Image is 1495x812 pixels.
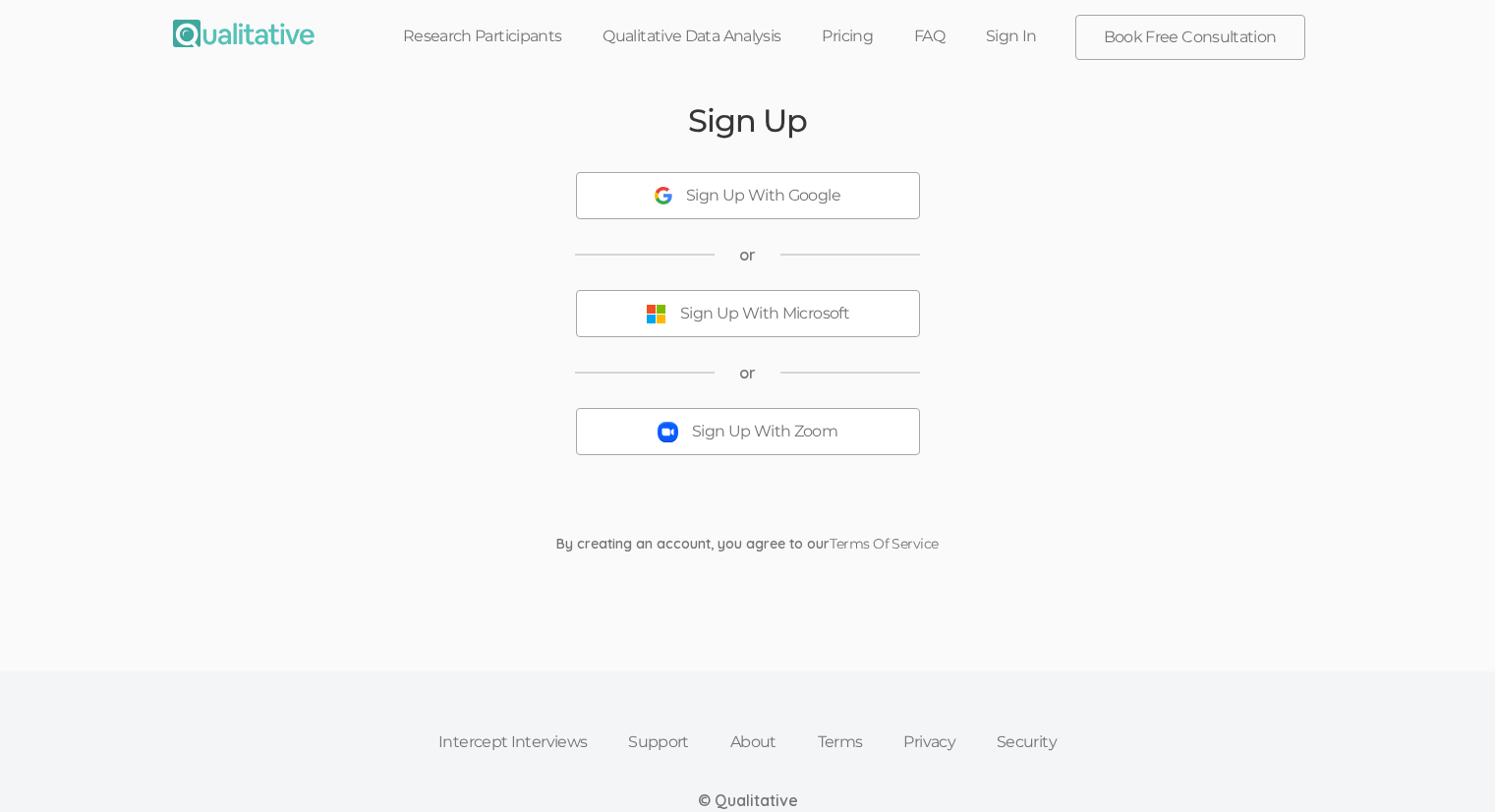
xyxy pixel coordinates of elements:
[686,185,840,207] div: Sign Up With Google
[576,408,920,455] button: Sign Up With Zoom
[542,534,952,553] div: By creating an account, you agree to our
[739,362,756,384] span: or
[692,421,837,443] div: Sign Up With Zoom
[698,789,798,812] div: © Qualitative
[646,304,666,324] img: Sign Up With Microsoft
[576,172,920,219] button: Sign Up With Google
[830,535,938,552] a: Terms Of Service
[607,721,710,764] a: Support
[710,721,797,764] a: About
[382,15,583,58] a: Research Participants
[797,721,884,764] a: Terms
[883,721,976,764] a: Privacy
[976,721,1077,764] a: Security
[688,103,806,138] h2: Sign Up
[965,15,1058,58] a: Sign In
[739,244,756,266] span: or
[576,290,920,337] button: Sign Up With Microsoft
[680,303,849,325] div: Sign Up With Microsoft
[582,15,801,58] a: Qualitative Data Analysis
[173,20,315,47] img: Qualitative
[418,721,607,764] a: Intercept Interviews
[655,187,672,204] img: Sign Up With Google
[893,15,965,58] a: FAQ
[658,422,678,442] img: Sign Up With Zoom
[1076,16,1304,59] a: Book Free Consultation
[801,15,893,58] a: Pricing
